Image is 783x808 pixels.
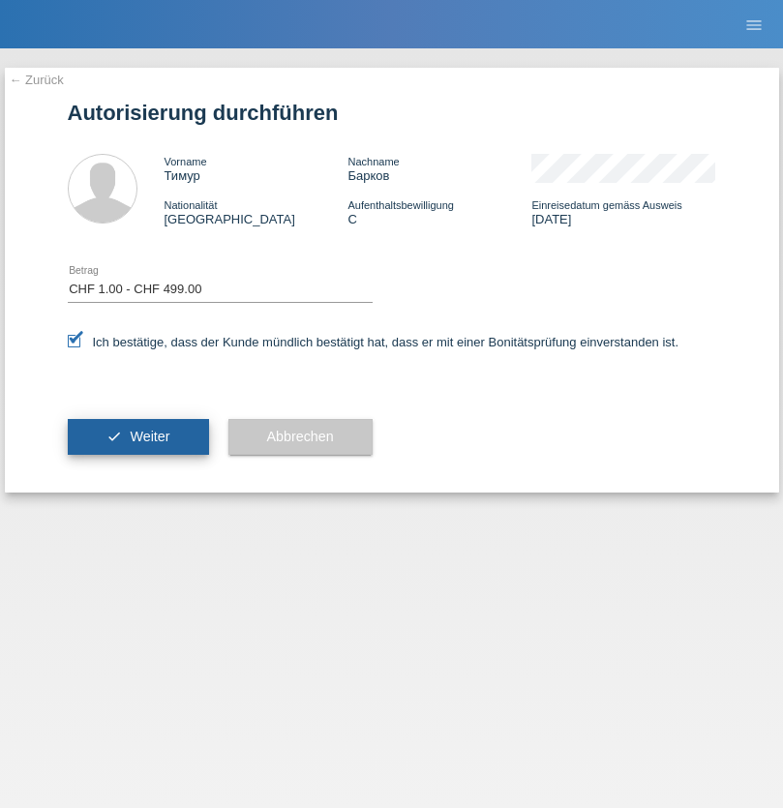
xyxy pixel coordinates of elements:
[347,197,531,226] div: C
[165,154,348,183] div: Тимур
[267,429,334,444] span: Abbrechen
[68,335,679,349] label: Ich bestätige, dass der Kunde mündlich bestätigt hat, dass er mit einer Bonitätsprüfung einversta...
[130,429,169,444] span: Weiter
[531,197,715,226] div: [DATE]
[165,156,207,167] span: Vorname
[735,18,773,30] a: menu
[347,154,531,183] div: Барков
[165,199,218,211] span: Nationalität
[531,199,681,211] span: Einreisedatum gemäss Ausweis
[10,73,64,87] a: ← Zurück
[347,199,453,211] span: Aufenthaltsbewilligung
[744,15,764,35] i: menu
[228,419,373,456] button: Abbrechen
[68,419,209,456] button: check Weiter
[68,101,716,125] h1: Autorisierung durchführen
[347,156,399,167] span: Nachname
[106,429,122,444] i: check
[165,197,348,226] div: [GEOGRAPHIC_DATA]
